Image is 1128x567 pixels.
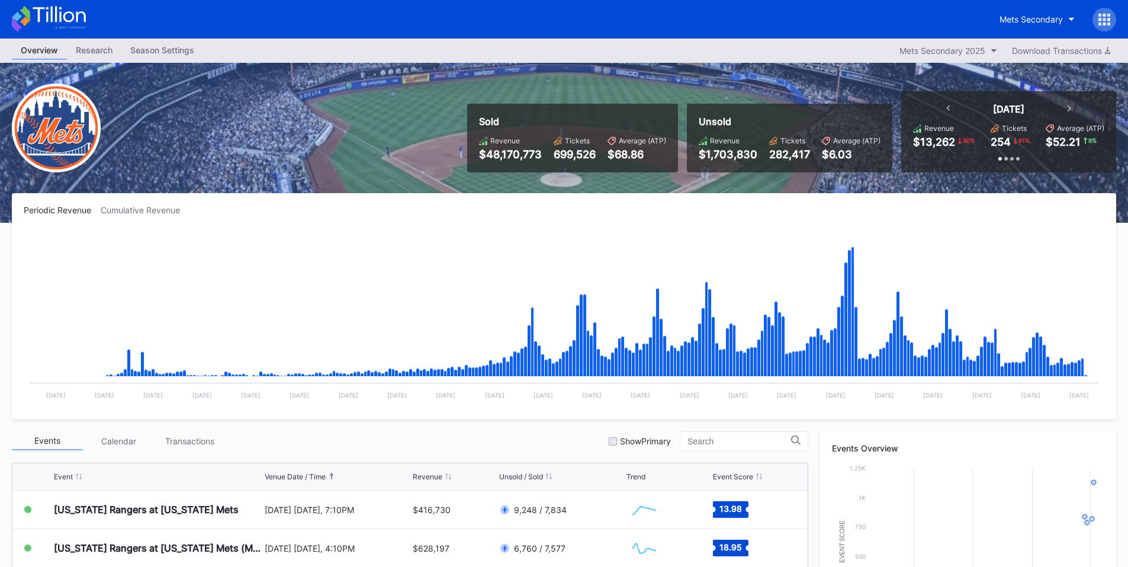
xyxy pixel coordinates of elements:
div: Trend [626,472,645,481]
text: [DATE] [582,392,602,399]
img: New-York-Mets-Transparent.png [12,84,101,172]
div: Research [67,41,121,59]
text: [DATE] [436,392,455,399]
div: 699,526 [554,148,596,161]
div: Tickets [1002,124,1027,133]
text: 500 [855,553,866,560]
div: Unsold [699,116,880,127]
text: 1.25k [850,465,866,472]
text: [DATE] [826,392,846,399]
div: 9,248 / 7,834 [514,505,567,515]
div: $68.86 [608,148,666,161]
div: Season Settings [121,41,203,59]
div: Transactions [154,432,225,450]
a: Season Settings [121,41,203,60]
text: 18.95 [719,542,742,552]
div: $6.03 [822,148,880,161]
text: 1k [859,494,866,501]
svg: Chart title [24,230,1104,408]
div: $48,170,773 [479,148,542,161]
text: [DATE] [339,392,358,399]
text: [DATE] [680,392,699,399]
text: [DATE] [728,392,748,399]
text: [DATE] [972,392,992,399]
div: [DATE] [993,103,1024,115]
text: [DATE] [875,392,894,399]
div: $52.21 [1046,136,1081,148]
text: [DATE] [1021,392,1040,399]
text: Event Score [839,520,846,563]
div: [DATE] [DATE], 7:10PM [265,505,410,515]
div: $1,703,830 [699,148,757,161]
div: $416,730 [413,505,451,515]
div: Event [54,472,73,481]
div: Mets Secondary [1000,14,1063,24]
div: Average (ATP) [1057,124,1104,133]
svg: Chart title [626,533,662,563]
div: Download Transactions [1012,46,1110,56]
div: 6,760 / 7,577 [514,543,565,553]
text: [DATE] [631,392,650,399]
div: Venue Date / Time [265,472,326,481]
text: [DATE] [143,392,163,399]
text: [DATE] [923,392,943,399]
button: Mets Secondary [991,8,1084,30]
div: 8 % [1087,136,1098,145]
div: Tickets [780,136,805,145]
div: Cumulative Revenue [101,205,189,215]
text: 13.98 [719,504,742,514]
div: Periodic Revenue [24,205,101,215]
text: [DATE] [290,392,309,399]
div: [US_STATE] Rangers at [US_STATE] Mets [54,504,239,515]
div: Event Score [713,472,753,481]
div: Events [12,432,83,450]
text: [DATE] [192,392,212,399]
text: [DATE] [95,392,114,399]
div: 91 % [1017,136,1031,145]
div: Average (ATP) [619,136,666,145]
div: $628,197 [413,543,449,553]
text: [DATE] [387,392,407,399]
div: 90 % [962,136,976,145]
text: [DATE] [46,392,66,399]
div: Average (ATP) [833,136,880,145]
div: 282,417 [769,148,810,161]
div: Revenue [924,124,954,133]
a: Overview [12,41,67,60]
button: Mets Secondary 2025 [894,43,1003,59]
input: Search [687,437,791,446]
text: [DATE] [1069,392,1089,399]
text: 750 [855,523,866,530]
div: [DATE] [DATE], 4:10PM [265,543,410,553]
text: [DATE] [241,392,261,399]
div: Calendar [83,432,154,450]
text: [DATE] [534,392,553,399]
div: Revenue [490,136,520,145]
button: Download Transactions [1006,43,1116,59]
div: [US_STATE] Rangers at [US_STATE] Mets (Mets Alumni Classic/Mrs. Met Taxicab [GEOGRAPHIC_DATA] Giv... [54,542,262,554]
div: 254 [991,136,1011,148]
div: Unsold / Sold [499,472,543,481]
svg: Chart title [626,495,662,524]
div: Tickets [565,136,590,145]
div: Show Primary [620,436,671,446]
div: Events Overview [832,443,1104,453]
text: [DATE] [777,392,796,399]
div: Mets Secondary 2025 [899,46,985,56]
a: Research [67,41,121,60]
text: [DATE] [485,392,504,399]
div: Revenue [413,472,442,481]
div: Sold [479,116,666,127]
div: Revenue [710,136,740,145]
div: $13,262 [913,136,955,148]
